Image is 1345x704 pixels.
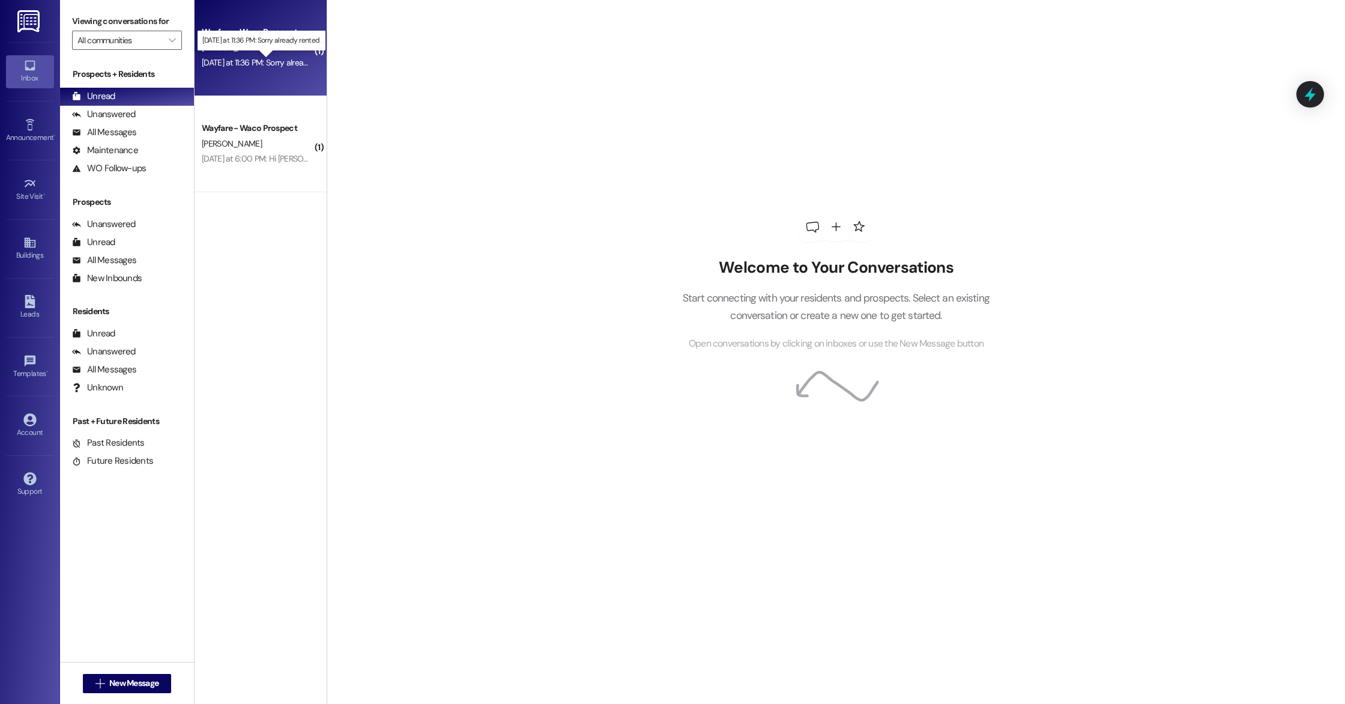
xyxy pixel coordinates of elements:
div: Future Residents [72,455,153,467]
span: • [53,132,55,140]
span: [PERSON_NAME] [202,42,262,53]
i:  [169,35,175,45]
i:  [95,679,104,688]
p: [DATE] at 11:36 PM: Sorry already rented. [202,35,321,46]
a: Templates • [6,351,54,383]
div: Maintenance [72,144,138,157]
label: Viewing conversations for [72,12,182,31]
input: All communities [77,31,163,50]
div: All Messages [72,126,136,139]
div: Unread [72,90,115,103]
div: Unknown [72,381,123,394]
span: New Message [109,677,159,690]
div: Wayfare - Waco Prospect [202,122,313,135]
div: Unanswered [72,345,136,358]
div: Unanswered [72,108,136,121]
a: Support [6,469,54,501]
div: [DATE] at 6:00 PM: Hi [PERSON_NAME] ! I am, but don't plan on moving until June of next year! [202,153,527,164]
button: New Message [83,674,172,693]
div: Past + Future Residents [60,415,194,428]
div: Past Residents [72,437,145,449]
span: • [46,368,48,376]
span: • [43,190,45,199]
div: WO Follow-ups [72,162,146,175]
div: Unread [72,327,115,340]
span: Open conversations by clicking on inboxes or use the New Message button [689,336,984,351]
div: All Messages [72,363,136,376]
a: Inbox [6,55,54,88]
div: Unanswered [72,218,136,231]
p: Start connecting with your residents and prospects. Select an existing conversation or create a n... [664,290,1008,324]
div: Prospects [60,196,194,208]
div: New Inbounds [72,272,142,285]
div: [DATE] at 11:36 PM: Sorry already rented. [202,57,339,68]
div: Prospects + Residents [60,68,194,80]
div: All Messages [72,254,136,267]
a: Buildings [6,232,54,265]
a: Site Visit • [6,174,54,206]
span: [PERSON_NAME] [202,138,262,149]
img: ResiDesk Logo [17,10,42,32]
h2: Welcome to Your Conversations [664,258,1008,278]
div: Wayfare - Waco Prospect [202,26,313,38]
div: Unread [72,236,115,249]
a: Leads [6,291,54,324]
div: Residents [60,305,194,318]
a: Account [6,410,54,442]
